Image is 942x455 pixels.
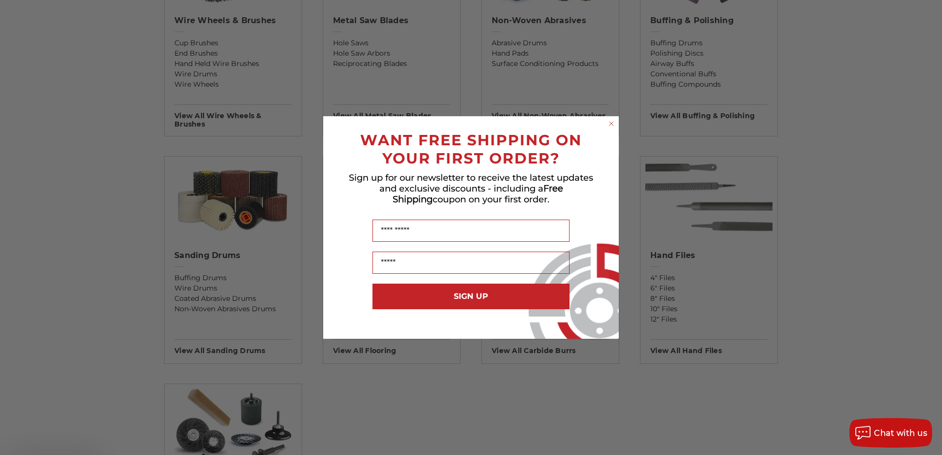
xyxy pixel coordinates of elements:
[360,131,582,167] span: WANT FREE SHIPPING ON YOUR FIRST ORDER?
[393,183,563,205] span: Free Shipping
[606,119,616,129] button: Close dialog
[372,252,570,274] input: Email
[372,284,570,309] button: SIGN UP
[849,418,932,448] button: Chat with us
[874,428,927,438] span: Chat with us
[349,172,593,205] span: Sign up for our newsletter to receive the latest updates and exclusive discounts - including a co...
